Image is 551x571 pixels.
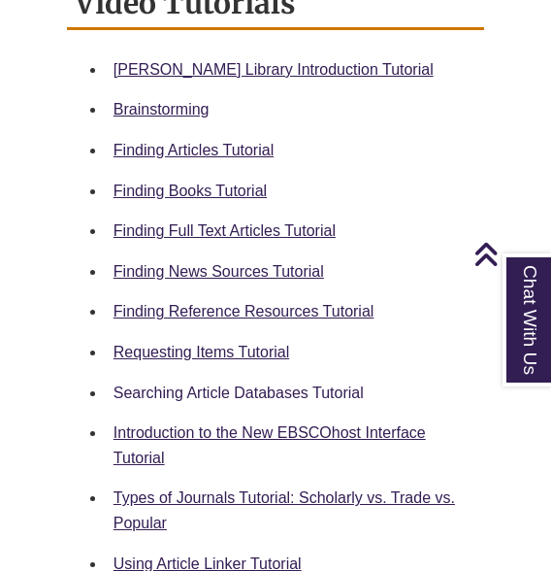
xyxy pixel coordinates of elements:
a: Finding News Sources Tutorial [113,263,324,280]
a: Finding Books Tutorial [113,183,267,199]
a: Searching Article Databases Tutorial [113,385,364,401]
a: Finding Full Text Articles Tutorial [113,222,336,239]
a: Brainstorming [113,101,210,118]
a: Introduction to the New EBSCOhost Interface Tutorial [113,424,426,466]
a: Finding Reference Resources Tutorial [113,303,374,319]
a: Requesting Items Tutorial [113,344,289,360]
a: [PERSON_NAME] Library Introduction Tutorial [113,61,434,78]
a: Back to Top [473,241,546,267]
a: Types of Journals Tutorial: Scholarly vs. Trade vs. Popular [113,489,455,531]
a: Finding Articles Tutorial [113,142,274,158]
